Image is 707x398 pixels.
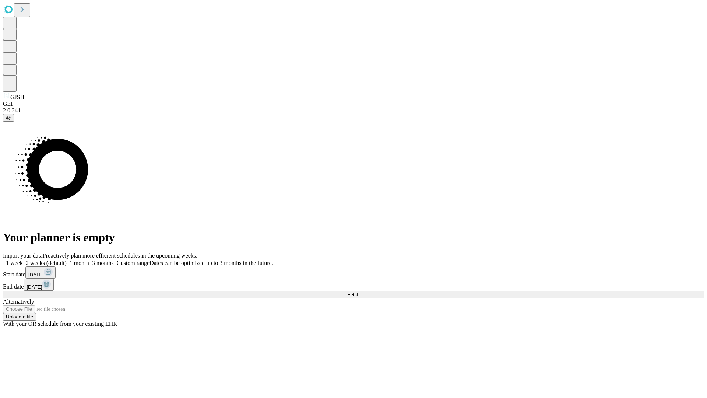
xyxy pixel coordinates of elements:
span: Dates can be optimized up to 3 months in the future. [150,260,273,266]
span: Fetch [347,292,359,297]
span: Alternatively [3,298,34,305]
span: 3 months [92,260,114,266]
span: 1 week [6,260,23,266]
button: Upload a file [3,313,36,321]
span: With your OR schedule from your existing EHR [3,321,117,327]
div: End date [3,279,704,291]
div: GEI [3,101,704,107]
div: 2.0.241 [3,107,704,114]
span: 2 weeks (default) [26,260,67,266]
button: [DATE] [25,266,56,279]
span: [DATE] [27,284,42,290]
span: Custom range [117,260,150,266]
button: [DATE] [24,279,54,291]
span: 1 month [70,260,89,266]
div: Start date [3,266,704,279]
span: Import your data [3,252,43,259]
span: GJSH [10,94,24,100]
button: @ [3,114,14,122]
button: Fetch [3,291,704,298]
span: Proactively plan more efficient schedules in the upcoming weeks. [43,252,197,259]
span: [DATE] [28,272,44,277]
h1: Your planner is empty [3,231,704,244]
span: @ [6,115,11,121]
